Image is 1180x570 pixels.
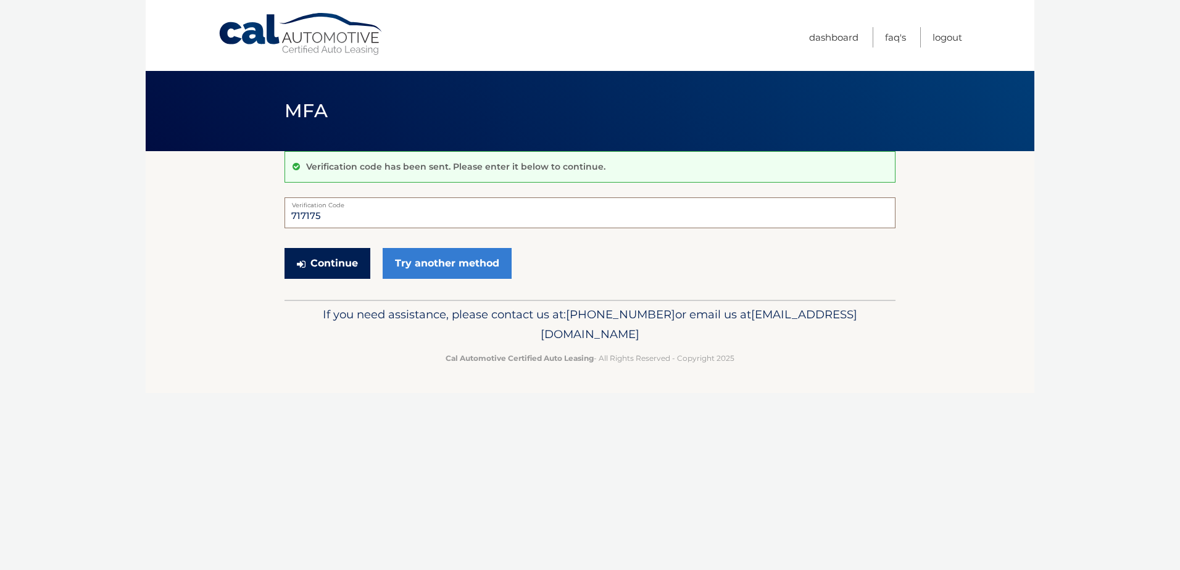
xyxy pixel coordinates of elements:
[885,27,906,47] a: FAQ's
[541,307,857,341] span: [EMAIL_ADDRESS][DOMAIN_NAME]
[809,27,858,47] a: Dashboard
[566,307,675,321] span: [PHONE_NUMBER]
[933,27,962,47] a: Logout
[293,352,887,365] p: - All Rights Reserved - Copyright 2025
[285,248,370,279] button: Continue
[383,248,512,279] a: Try another method
[285,197,895,228] input: Verification Code
[285,99,328,122] span: MFA
[446,353,594,363] strong: Cal Automotive Certified Auto Leasing
[306,161,605,172] p: Verification code has been sent. Please enter it below to continue.
[218,12,384,56] a: Cal Automotive
[293,305,887,344] p: If you need assistance, please contact us at: or email us at
[285,197,895,207] label: Verification Code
